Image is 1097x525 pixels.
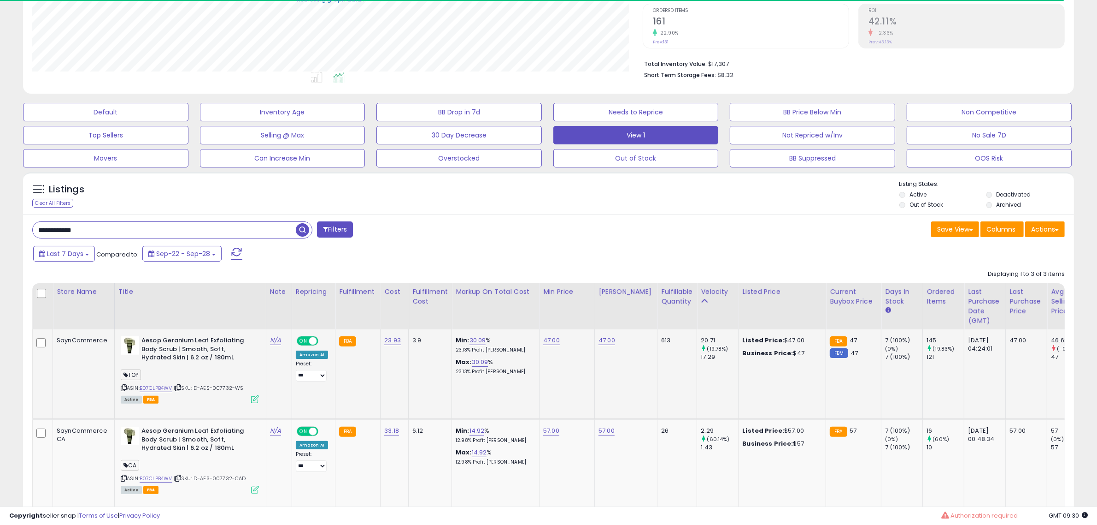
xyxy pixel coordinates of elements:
div: 17.29 [701,353,738,361]
button: 30 Day Decrease [376,126,542,144]
div: 1.43 [701,443,738,452]
button: Needs to Reprice [553,103,719,121]
button: Top Sellers [23,126,188,144]
small: FBA [339,336,356,346]
div: Amazon AI [296,441,328,449]
img: 41ft8LyF0LL._SL40_.jpg [121,336,139,355]
div: Last Purchase Price [1009,287,1043,316]
div: seller snap | | [9,512,160,520]
div: % [456,448,532,465]
b: Listed Price: [742,336,784,345]
a: 47.00 [598,336,615,345]
span: FBA [143,396,159,404]
div: Fulfillable Quantity [661,287,693,306]
small: (0%) [885,436,898,443]
small: FBA [830,427,847,437]
div: $57 [742,440,819,448]
small: Prev: 43.13% [868,39,892,45]
a: 30.09 [469,336,486,345]
p: Listing States: [899,180,1074,189]
div: 26 [661,427,690,435]
a: 23.93 [384,336,401,345]
p: 12.98% Profit [PERSON_NAME] [456,437,532,444]
div: ASIN: [121,427,259,493]
div: 3.9 [412,336,445,345]
label: Active [909,191,927,198]
div: Listed Price [742,287,822,297]
li: $17,307 [644,58,1058,69]
b: Business Price: [742,349,793,358]
small: (-0.68%) [1057,345,1081,352]
div: Current Buybox Price [830,287,877,306]
div: Preset: [296,451,328,472]
label: Out of Stock [909,201,943,209]
div: 613 [661,336,690,345]
button: Columns [980,221,1024,237]
div: Repricing [296,287,331,297]
small: (0%) [1051,436,1064,443]
a: Terms of Use [79,511,118,520]
div: Markup on Total Cost [456,287,535,297]
span: Ordered Items [653,8,849,13]
b: Min: [456,336,469,345]
div: Ordered Items [927,287,960,306]
div: SaynCommerce [57,336,107,345]
div: 57 [1051,443,1088,452]
span: ON [298,337,309,345]
button: Actions [1025,221,1065,237]
span: CA [121,460,139,471]
div: 7 (100%) [885,353,922,361]
button: OOS Risk [907,149,1072,167]
div: 7 (100%) [885,443,922,452]
button: BB Suppressed [730,149,895,167]
div: 16 [927,427,964,435]
a: 14.92 [469,426,485,436]
small: FBM [830,348,848,358]
b: Min: [456,426,469,435]
a: 30.09 [472,358,488,367]
div: Clear All Filters [32,199,73,208]
a: 33.18 [384,426,399,436]
span: FBA [143,486,159,494]
small: (19.78%) [707,345,728,352]
div: SaynCommerce CA [57,427,107,443]
b: Aesop Geranium Leaf Exfoliating Body Scrub | Smooth, Soft, Hydrated Skin | 6.2 oz / 180mL [141,427,253,455]
span: | SKU: D-AES-007732-WS [174,384,244,392]
div: Days In Stock [885,287,919,306]
small: (60%) [933,436,950,443]
small: (0%) [885,345,898,352]
button: BB Drop in 7d [376,103,542,121]
div: Title [118,287,262,297]
button: BB Price Below Min [730,103,895,121]
a: 57.00 [543,426,559,436]
div: 7 (100%) [885,427,922,435]
div: Cost [384,287,405,297]
b: Total Inventory Value: [644,60,707,68]
div: 47 [1051,353,1088,361]
div: Amazon AI [296,351,328,359]
span: OFF [317,337,331,345]
p: 12.98% Profit [PERSON_NAME] [456,459,532,465]
a: 14.92 [472,448,487,457]
label: Deactivated [997,191,1031,198]
div: [DATE] 04:24:01 [968,336,998,353]
a: B07CLPB4WV [140,475,172,483]
span: | SKU: D-AES-007732-CAD [174,475,246,482]
span: Last 7 Days [47,249,83,258]
div: 6.12 [412,427,445,435]
small: 22.90% [657,30,679,36]
div: Velocity [701,287,734,297]
b: Business Price: [742,439,793,448]
a: Privacy Policy [119,511,160,520]
div: Displaying 1 to 3 of 3 items [988,270,1065,279]
span: 57 [850,426,856,435]
button: Non Competitive [907,103,1072,121]
strong: Copyright [9,511,43,520]
div: Note [270,287,288,297]
div: [PERSON_NAME] [598,287,653,297]
button: Can Increase Min [200,149,365,167]
span: 47 [851,349,858,358]
div: Min Price [543,287,591,297]
button: Selling @ Max [200,126,365,144]
div: 46.68 [1051,336,1088,345]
